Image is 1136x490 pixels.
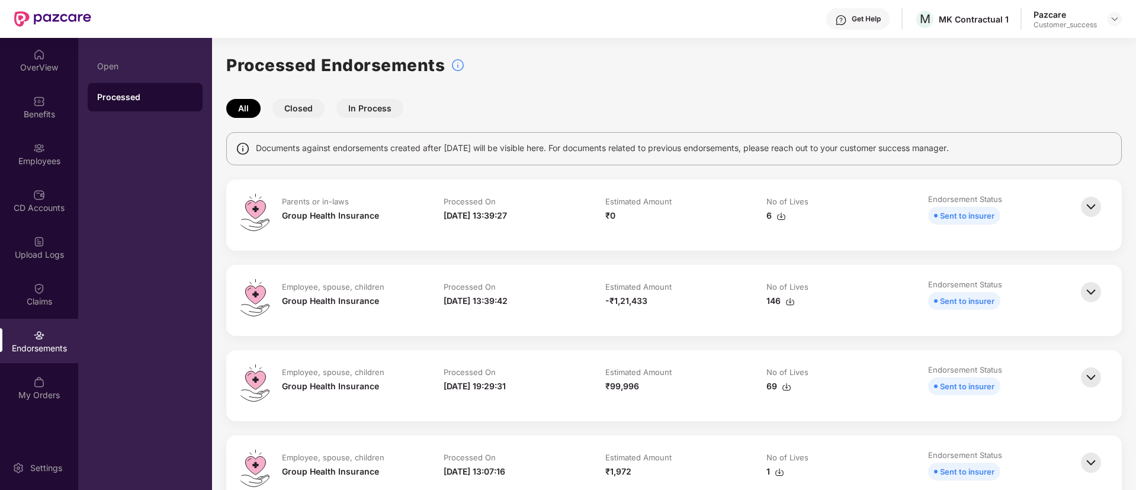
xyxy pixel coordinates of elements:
[1078,194,1104,220] img: svg+xml;base64,PHN2ZyBpZD0iQmFjay0zMngzMiIgeG1sbnM9Imh0dHA6Ly93d3cudzMub3JnLzIwMDAvc3ZnIiB3aWR0aD...
[940,465,994,478] div: Sent to insurer
[920,12,930,26] span: M
[444,380,506,393] div: [DATE] 19:29:31
[785,297,795,306] img: svg+xml;base64,PHN2ZyBpZD0iRG93bmxvYWQtMzJ4MzIiIHhtbG5zPSJodHRwOi8vd3d3LnczLm9yZy8yMDAwL3N2ZyIgd2...
[27,462,66,474] div: Settings
[928,194,1002,204] div: Endorsement Status
[444,196,496,207] div: Processed On
[14,11,91,27] img: New Pazcare Logo
[940,294,994,308] div: Sent to insurer
[1078,364,1104,390] img: svg+xml;base64,PHN2ZyBpZD0iQmFjay0zMngzMiIgeG1sbnM9Imh0dHA6Ly93d3cudzMub3JnLzIwMDAvc3ZnIiB3aWR0aD...
[928,364,1002,375] div: Endorsement Status
[33,95,45,107] img: svg+xml;base64,PHN2ZyBpZD0iQmVuZWZpdHMiIHhtbG5zPSJodHRwOi8vd3d3LnczLm9yZy8yMDAwL3N2ZyIgd2lkdGg9Ij...
[33,49,45,60] img: svg+xml;base64,PHN2ZyBpZD0iSG9tZSIgeG1sbnM9Imh0dHA6Ly93d3cudzMub3JnLzIwMDAvc3ZnIiB3aWR0aD0iMjAiIG...
[444,367,496,377] div: Processed On
[282,452,384,463] div: Employee, spouse, children
[282,294,379,308] div: Group Health Insurance
[605,367,672,377] div: Estimated Amount
[605,294,647,308] div: -₹1,21,433
[33,283,45,294] img: svg+xml;base64,PHN2ZyBpZD0iQ2xhaW0iIHhtbG5zPSJodHRwOi8vd3d3LnczLm9yZy8yMDAwL3N2ZyIgd2lkdGg9IjIwIi...
[766,452,808,463] div: No of Lives
[1034,20,1097,30] div: Customer_success
[1078,279,1104,305] img: svg+xml;base64,PHN2ZyBpZD0iQmFjay0zMngzMiIgeG1sbnM9Imh0dHA6Ly93d3cudzMub3JnLzIwMDAvc3ZnIiB3aWR0aD...
[782,382,791,392] img: svg+xml;base64,PHN2ZyBpZD0iRG93bmxvYWQtMzJ4MzIiIHhtbG5zPSJodHRwOi8vd3d3LnczLm9yZy8yMDAwL3N2ZyIgd2...
[33,376,45,388] img: svg+xml;base64,PHN2ZyBpZD0iTXlfT3JkZXJzIiBkYXRhLW5hbWU9Ik15IE9yZGVycyIgeG1sbnM9Imh0dHA6Ly93d3cudz...
[928,450,1002,460] div: Endorsement Status
[605,281,672,292] div: Estimated Amount
[444,294,508,308] div: [DATE] 13:39:42
[605,209,615,222] div: ₹0
[282,465,379,478] div: Group Health Insurance
[766,294,795,308] div: 146
[282,209,379,222] div: Group Health Insurance
[444,209,507,222] div: [DATE] 13:39:27
[1034,9,1097,20] div: Pazcare
[766,209,786,222] div: 6
[240,450,269,487] img: svg+xml;base64,PHN2ZyB4bWxucz0iaHR0cDovL3d3dy53My5vcmcvMjAwMC9zdmciIHdpZHRoPSI0OS4zMiIgaGVpZ2h0PS...
[33,142,45,154] img: svg+xml;base64,PHN2ZyBpZD0iRW1wbG95ZWVzIiB4bWxucz0iaHR0cDovL3d3dy53My5vcmcvMjAwMC9zdmciIHdpZHRoPS...
[97,91,193,103] div: Processed
[282,281,384,292] div: Employee, spouse, children
[776,212,786,221] img: svg+xml;base64,PHN2ZyBpZD0iRG93bmxvYWQtMzJ4MzIiIHhtbG5zPSJodHRwOi8vd3d3LnczLm9yZy8yMDAwL3N2ZyIgd2...
[12,462,24,474] img: svg+xml;base64,PHN2ZyBpZD0iU2V0dGluZy0yMHgyMCIgeG1sbnM9Imh0dHA6Ly93d3cudzMub3JnLzIwMDAvc3ZnIiB3aW...
[240,194,269,231] img: svg+xml;base64,PHN2ZyB4bWxucz0iaHR0cDovL3d3dy53My5vcmcvMjAwMC9zdmciIHdpZHRoPSI0OS4zMiIgaGVpZ2h0PS...
[605,452,672,463] div: Estimated Amount
[766,465,784,478] div: 1
[605,380,639,393] div: ₹99,996
[835,14,847,26] img: svg+xml;base64,PHN2ZyBpZD0iSGVscC0zMngzMiIgeG1sbnM9Imh0dHA6Ly93d3cudzMub3JnLzIwMDAvc3ZnIiB3aWR0aD...
[97,62,193,71] div: Open
[272,99,325,118] button: Closed
[775,467,784,477] img: svg+xml;base64,PHN2ZyBpZD0iRG93bmxvYWQtMzJ4MzIiIHhtbG5zPSJodHRwOi8vd3d3LnczLm9yZy8yMDAwL3N2ZyIgd2...
[444,452,496,463] div: Processed On
[605,196,672,207] div: Estimated Amount
[766,196,808,207] div: No of Lives
[852,14,881,24] div: Get Help
[33,189,45,201] img: svg+xml;base64,PHN2ZyBpZD0iQ0RfQWNjb3VudHMiIGRhdGEtbmFtZT0iQ0QgQWNjb3VudHMiIHhtbG5zPSJodHRwOi8vd3...
[256,142,949,155] span: Documents against endorsements created after [DATE] will be visible here. For documents related t...
[240,279,269,316] img: svg+xml;base64,PHN2ZyB4bWxucz0iaHR0cDovL3d3dy53My5vcmcvMjAwMC9zdmciIHdpZHRoPSI0OS4zMiIgaGVpZ2h0PS...
[236,142,250,156] img: svg+xml;base64,PHN2ZyBpZD0iSW5mbyIgeG1sbnM9Imh0dHA6Ly93d3cudzMub3JnLzIwMDAvc3ZnIiB3aWR0aD0iMTQiIG...
[336,99,403,118] button: In Process
[928,279,1002,290] div: Endorsement Status
[282,196,349,207] div: Parents or in-laws
[605,465,631,478] div: ₹1,972
[940,209,994,222] div: Sent to insurer
[939,14,1009,25] div: MK Contractual 1
[282,367,384,377] div: Employee, spouse, children
[226,99,261,118] button: All
[444,465,505,478] div: [DATE] 13:07:16
[240,364,269,402] img: svg+xml;base64,PHN2ZyB4bWxucz0iaHR0cDovL3d3dy53My5vcmcvMjAwMC9zdmciIHdpZHRoPSI0OS4zMiIgaGVpZ2h0PS...
[226,52,445,78] h1: Processed Endorsements
[766,281,808,292] div: No of Lives
[33,329,45,341] img: svg+xml;base64,PHN2ZyBpZD0iRW5kb3JzZW1lbnRzIiB4bWxucz0iaHR0cDovL3d3dy53My5vcmcvMjAwMC9zdmciIHdpZH...
[451,58,465,72] img: svg+xml;base64,PHN2ZyBpZD0iSW5mb18tXzMyeDMyIiBkYXRhLW5hbWU9IkluZm8gLSAzMngzMiIgeG1sbnM9Imh0dHA6Ly...
[940,380,994,393] div: Sent to insurer
[1110,14,1119,24] img: svg+xml;base64,PHN2ZyBpZD0iRHJvcGRvd24tMzJ4MzIiIHhtbG5zPSJodHRwOi8vd3d3LnczLm9yZy8yMDAwL3N2ZyIgd2...
[444,281,496,292] div: Processed On
[282,380,379,393] div: Group Health Insurance
[766,380,791,393] div: 69
[1078,450,1104,476] img: svg+xml;base64,PHN2ZyBpZD0iQmFjay0zMngzMiIgeG1sbnM9Imh0dHA6Ly93d3cudzMub3JnLzIwMDAvc3ZnIiB3aWR0aD...
[33,236,45,248] img: svg+xml;base64,PHN2ZyBpZD0iVXBsb2FkX0xvZ3MiIGRhdGEtbmFtZT0iVXBsb2FkIExvZ3MiIHhtbG5zPSJodHRwOi8vd3...
[766,367,808,377] div: No of Lives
